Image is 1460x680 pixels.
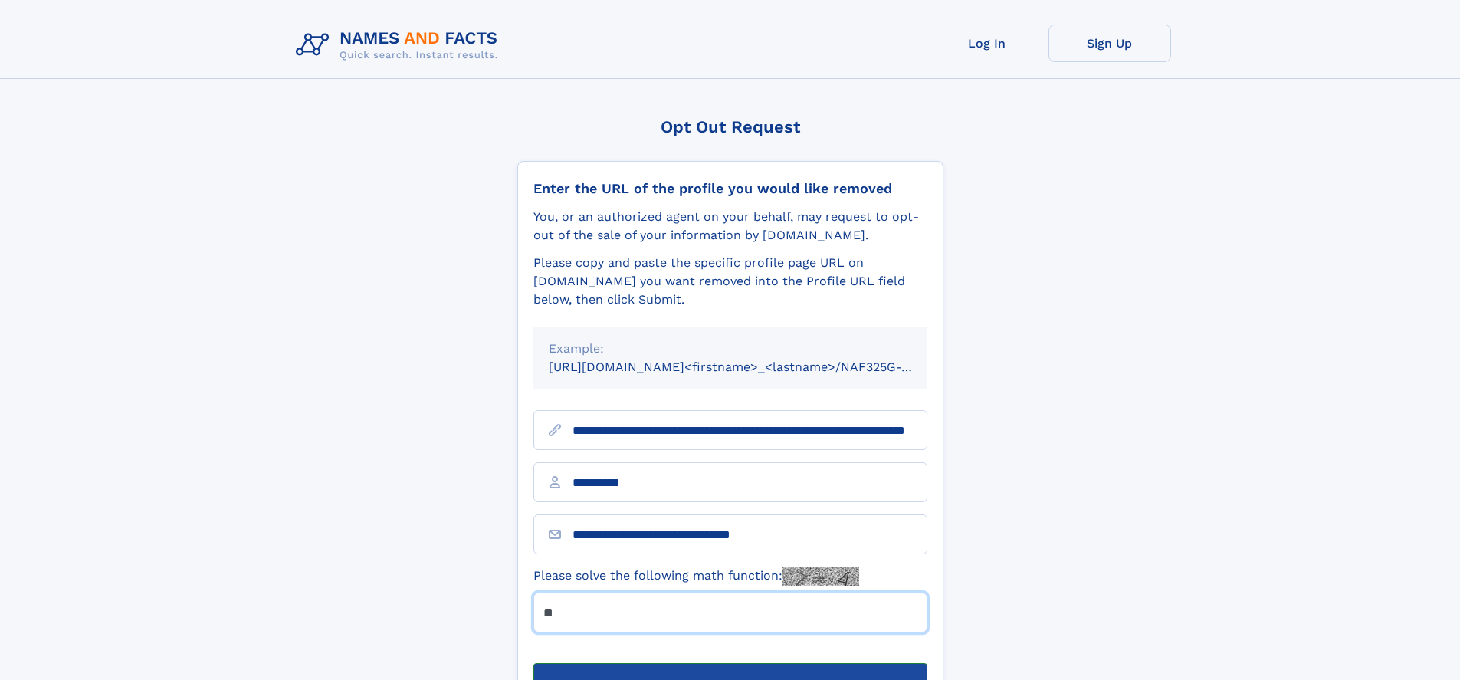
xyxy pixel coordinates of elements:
[926,25,1048,62] a: Log In
[290,25,510,66] img: Logo Names and Facts
[533,567,859,586] label: Please solve the following math function:
[1048,25,1171,62] a: Sign Up
[549,340,912,358] div: Example:
[517,117,943,136] div: Opt Out Request
[533,180,927,197] div: Enter the URL of the profile you would like removed
[533,254,927,309] div: Please copy and paste the specific profile page URL on [DOMAIN_NAME] you want removed into the Pr...
[549,360,956,374] small: [URL][DOMAIN_NAME]<firstname>_<lastname>/NAF325G-xxxxxxxx
[533,208,927,245] div: You, or an authorized agent on your behalf, may request to opt-out of the sale of your informatio...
